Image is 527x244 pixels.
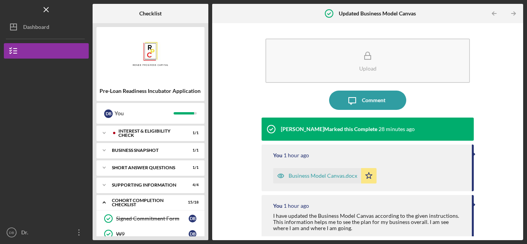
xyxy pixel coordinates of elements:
time: 2025-10-01 14:28 [284,152,309,158]
button: Dashboard [4,19,89,35]
a: Signed Commitment FormDB [100,211,201,226]
button: Comment [329,91,406,110]
div: You [273,203,282,209]
button: Business Model Canvas.docx [273,168,377,183]
div: Supporting Information [112,183,179,187]
div: 1 / 1 [185,148,199,153]
div: 1 / 1 [185,165,199,170]
div: You [273,152,282,158]
div: Upload [359,66,377,71]
div: You [115,107,174,120]
div: Pre-Loan Readiness Incubator Application [100,88,201,94]
div: 1 / 1 [185,131,199,135]
div: I have updated the Business Model Canvas according to the given instructions. This information he... [273,213,464,231]
div: 15 / 18 [185,200,199,205]
button: DBDr. [PERSON_NAME] [4,225,89,240]
div: 4 / 4 [185,183,199,187]
div: W9 [116,231,189,237]
div: D B [189,215,196,222]
div: Business Model Canvas.docx [289,173,357,179]
button: Upload [265,39,470,83]
div: Signed Commitment Form [116,215,189,222]
div: D B [104,109,113,118]
div: Comment [362,91,385,110]
div: Short Answer Questions [112,165,179,170]
div: Interest & Eligibility Check [118,129,179,138]
div: Dashboard [23,19,49,37]
time: 2025-10-01 14:27 [284,203,309,209]
text: DB [9,231,14,235]
img: Product logo [96,31,204,77]
div: D B [189,230,196,238]
div: Business Snapshot [112,148,179,153]
time: 2025-10-01 16:03 [378,126,415,132]
b: Updated Business Model Canvas [339,10,416,17]
div: Cohort Completion Checklist [112,198,179,207]
div: [PERSON_NAME] Marked this Complete [281,126,377,132]
b: Checklist [139,10,162,17]
a: W9DB [100,226,201,242]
